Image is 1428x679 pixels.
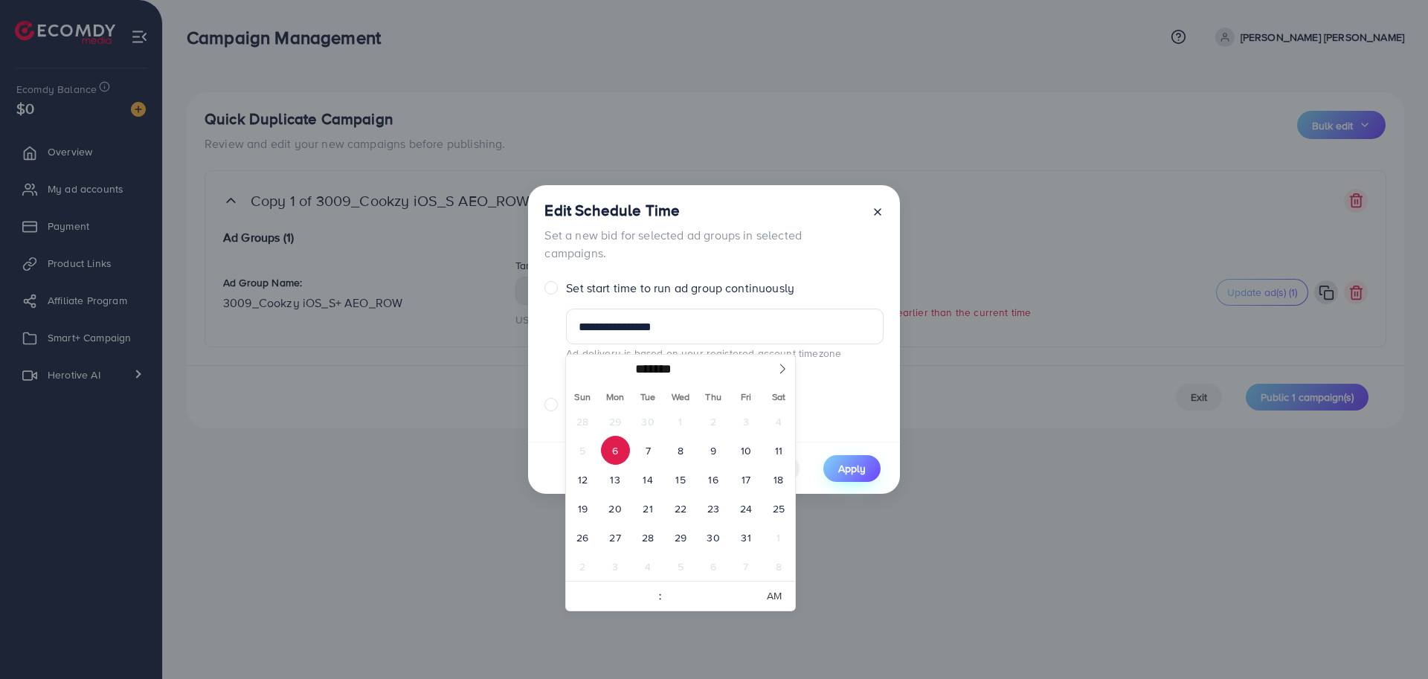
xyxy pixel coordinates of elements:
span: Click to toggle [754,581,795,611]
span: November 4, 2025 [634,552,663,581]
span: November 7, 2025 [732,552,761,581]
span: October 27, 2025 [601,523,630,552]
span: October 20, 2025 [601,494,630,523]
span: October 31, 2025 [732,523,761,552]
span: Tue [631,392,664,402]
input: Hour [566,582,657,612]
span: October 21, 2025 [634,494,663,523]
span: November 2, 2025 [568,552,597,581]
span: Sat [762,392,795,402]
span: November 6, 2025 [699,552,728,581]
span: October 1, 2025 [666,407,695,436]
span: Mon [599,392,631,402]
span: October 2, 2025 [699,407,728,436]
span: October 19, 2025 [568,494,597,523]
span: October 30, 2025 [699,523,728,552]
span: November 3, 2025 [601,552,630,581]
span: September 30, 2025 [634,407,663,436]
span: October 23, 2025 [699,494,728,523]
span: October 18, 2025 [764,465,793,494]
span: October 10, 2025 [732,436,761,465]
span: Thu [697,392,730,402]
span: October 4, 2025 [764,407,793,436]
span: October 22, 2025 [666,494,695,523]
input: Set start time to run ad group continuouslyAd delivery is based on your registered account timezo... [566,309,883,344]
span: October 28, 2025 [634,523,663,552]
button: Apply [823,455,881,482]
span: October 13, 2025 [601,465,630,494]
span: Fri [730,392,762,402]
span: October 29, 2025 [666,523,695,552]
span: October 14, 2025 [634,465,663,494]
span: October 6, 2025 [601,436,630,465]
span: October 5, 2025 [568,436,597,465]
span: October 26, 2025 [568,523,597,552]
label: Set start time to run ad group continuously [566,280,883,379]
span: November 8, 2025 [764,552,793,581]
span: November 1, 2025 [764,523,793,552]
select: Month [634,361,678,378]
span: Apply [838,461,866,476]
span: October 25, 2025 [764,494,793,523]
small: Ad delivery is based on your registered account timezone (Etc/GMT). [566,346,841,377]
span: November 5, 2025 [666,552,695,581]
p: Set a new bid for selected ad groups in selected campaigns. [544,226,859,262]
iframe: Chat [1365,612,1417,668]
span: Sun [566,392,599,402]
span: October 8, 2025 [666,436,695,465]
span: September 28, 2025 [568,407,597,436]
span: : [657,581,662,611]
span: September 29, 2025 [601,407,630,436]
span: October 7, 2025 [634,436,663,465]
span: October 17, 2025 [732,465,761,494]
span: October 9, 2025 [699,436,728,465]
span: October 12, 2025 [568,465,597,494]
input: Year [680,361,726,376]
span: October 11, 2025 [764,436,793,465]
span: October 3, 2025 [732,407,761,436]
input: Minute [663,582,754,612]
span: October 24, 2025 [732,494,761,523]
span: Wed [664,392,697,402]
span: October 15, 2025 [666,465,695,494]
span: October 16, 2025 [699,465,728,494]
h4: Edit Schedule Time [544,202,859,220]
